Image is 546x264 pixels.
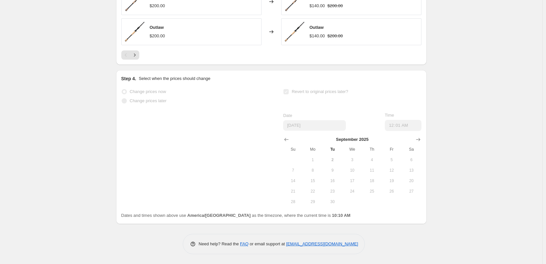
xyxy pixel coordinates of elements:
span: 29 [306,199,320,204]
span: 10 [345,168,359,173]
span: Fr [384,147,399,152]
span: Date [283,113,292,118]
th: Saturday [401,144,421,155]
span: 7 [286,168,300,173]
span: We [345,147,359,152]
span: Su [286,147,300,152]
span: Change prices now [130,89,166,94]
span: Change prices later [130,98,167,103]
span: 6 [404,157,418,162]
button: Friday September 26 2025 [382,186,401,197]
span: Outlaw [150,25,164,30]
span: 4 [365,157,379,162]
span: 21 [286,189,300,194]
span: Th [365,147,379,152]
button: Today Tuesday September 2 2025 [323,155,342,165]
span: Mo [306,147,320,152]
div: $140.00 [310,33,325,39]
span: 19 [384,178,399,183]
button: Monday September 29 2025 [303,197,323,207]
span: 30 [325,199,340,204]
button: Monday September 8 2025 [303,165,323,176]
span: 26 [384,189,399,194]
div: $140.00 [310,3,325,9]
span: 11 [365,168,379,173]
button: Thursday September 11 2025 [362,165,382,176]
b: America/[GEOGRAPHIC_DATA] [187,213,251,218]
button: Monday September 22 2025 [303,186,323,197]
button: Wednesday September 10 2025 [342,165,362,176]
button: Thursday September 4 2025 [362,155,382,165]
span: 14 [286,178,300,183]
span: 23 [325,189,340,194]
strike: $200.00 [328,33,343,39]
button: Tuesday September 16 2025 [323,176,342,186]
span: Revert to original prices later? [292,89,348,94]
span: Sa [404,147,418,152]
span: Tu [325,147,340,152]
span: 20 [404,178,418,183]
button: Saturday September 20 2025 [401,176,421,186]
button: Tuesday September 9 2025 [323,165,342,176]
button: Thursday September 18 2025 [362,176,382,186]
span: 5 [384,157,399,162]
div: $200.00 [150,3,165,9]
th: Thursday [362,144,382,155]
span: 24 [345,189,359,194]
strike: $200.00 [328,3,343,9]
span: 16 [325,178,340,183]
button: Saturday September 13 2025 [401,165,421,176]
span: Time [385,113,394,118]
div: $200.00 [150,33,165,39]
th: Friday [382,144,401,155]
button: Show next month, October 2025 [414,135,423,144]
a: FAQ [240,241,248,246]
span: 18 [365,178,379,183]
th: Sunday [283,144,303,155]
input: 9/2/2025 [283,120,346,131]
span: or email support at [248,241,286,246]
span: 8 [306,168,320,173]
b: 10:10 AM [332,213,350,218]
th: Monday [303,144,323,155]
button: Saturday September 6 2025 [401,155,421,165]
span: 15 [306,178,320,183]
button: Saturday September 27 2025 [401,186,421,197]
a: [EMAIL_ADDRESS][DOMAIN_NAME] [286,241,358,246]
h2: Step 4. [121,75,136,82]
button: Tuesday September 30 2025 [323,197,342,207]
button: Wednesday September 3 2025 [342,155,362,165]
button: Wednesday September 17 2025 [342,176,362,186]
button: Sunday September 21 2025 [283,186,303,197]
span: 13 [404,168,418,173]
button: Sunday September 28 2025 [283,197,303,207]
span: 22 [306,189,320,194]
span: 12 [384,168,399,173]
span: 2 [325,157,340,162]
button: Sunday September 14 2025 [283,176,303,186]
span: 9 [325,168,340,173]
span: Dates and times shown above use as the timezone, where the current time is [121,213,350,218]
button: Wednesday September 24 2025 [342,186,362,197]
button: Show previous month, August 2025 [282,135,291,144]
span: 17 [345,178,359,183]
button: Monday September 1 2025 [303,155,323,165]
th: Tuesday [323,144,342,155]
img: S2_Main_80x.png [285,22,304,42]
img: S2_Main_80x.png [125,22,145,42]
button: Friday September 12 2025 [382,165,401,176]
th: Wednesday [342,144,362,155]
span: 3 [345,157,359,162]
p: Select when the prices should change [139,75,210,82]
span: 28 [286,199,300,204]
span: Outlaw [310,25,324,30]
span: 1 [306,157,320,162]
span: 25 [365,189,379,194]
input: 12:00 [385,120,421,131]
span: Need help? Read the [199,241,240,246]
button: Monday September 15 2025 [303,176,323,186]
button: Next [130,50,139,60]
button: Friday September 19 2025 [382,176,401,186]
button: Tuesday September 23 2025 [323,186,342,197]
span: 27 [404,189,418,194]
